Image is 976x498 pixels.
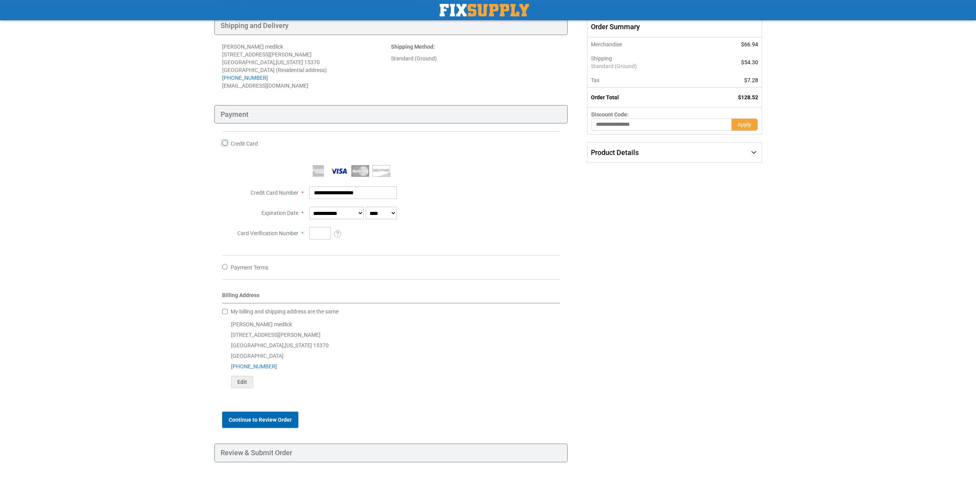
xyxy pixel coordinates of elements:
[231,264,268,271] span: Payment Terms
[214,443,568,462] div: Review & Submit Order
[231,141,258,147] span: Credit Card
[229,417,292,423] span: Continue to Review Order
[285,342,312,348] span: [US_STATE]
[237,379,247,385] span: Edit
[251,190,298,196] span: Credit Card Number
[741,41,758,48] span: $66.94
[591,111,629,118] span: Discount Code:
[587,16,762,37] span: Order Summary
[222,291,560,303] div: Billing Address
[237,230,298,236] span: Card Verification Number
[261,210,298,216] span: Expiration Date
[440,4,529,16] a: store logo
[591,148,639,157] span: Product Details
[738,121,751,128] span: Apply
[391,44,433,50] span: Shipping Method
[391,44,435,50] strong: :
[214,16,568,35] div: Shipping and Delivery
[222,319,560,388] div: [PERSON_NAME] medlick [STREET_ADDRESS][PERSON_NAME] [GEOGRAPHIC_DATA] , 15370 [GEOGRAPHIC_DATA]
[741,59,758,65] span: $54.30
[744,77,758,83] span: $7.28
[587,37,702,51] th: Merchandise
[372,165,390,177] img: Discover
[591,62,698,70] span: Standard (Ground)
[231,363,277,370] a: [PHONE_NUMBER]
[391,55,560,62] div: Standard (Ground)
[214,105,568,124] div: Payment
[351,165,369,177] img: MasterCard
[330,165,348,177] img: Visa
[222,75,268,81] a: [PHONE_NUMBER]
[222,83,308,89] span: [EMAIL_ADDRESS][DOMAIN_NAME]
[587,73,702,88] th: Tax
[231,308,338,315] span: My billing and shipping address are the same
[222,43,391,90] address: [PERSON_NAME] medlick [STREET_ADDRESS][PERSON_NAME] [GEOGRAPHIC_DATA] , 15370 [GEOGRAPHIC_DATA] (...
[731,118,758,131] button: Apply
[591,94,619,100] strong: Order Total
[440,4,529,16] img: Fix Industrial Supply
[738,94,758,100] span: $128.52
[309,165,327,177] img: American Express
[276,59,303,65] span: [US_STATE]
[222,412,298,428] button: Continue to Review Order
[231,376,253,388] button: Edit
[591,55,612,62] span: Shipping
